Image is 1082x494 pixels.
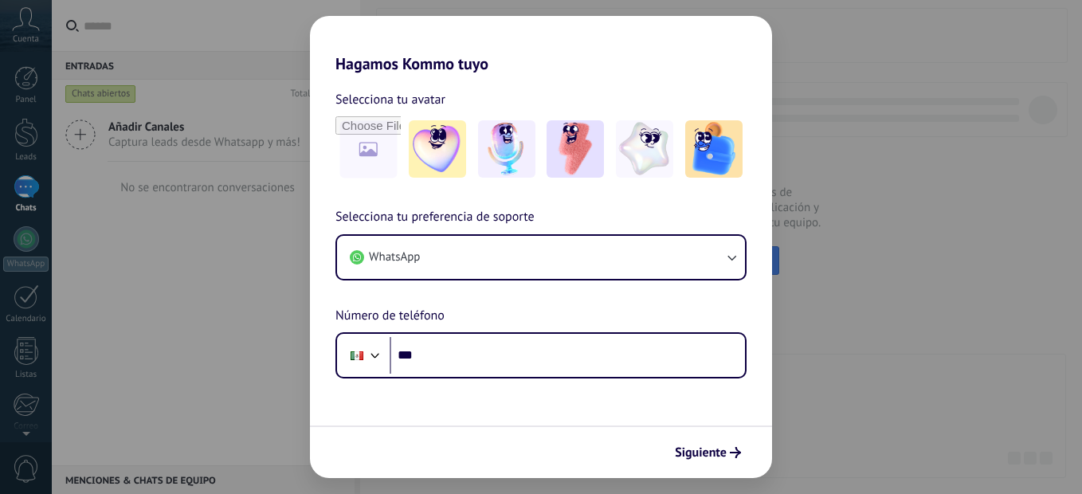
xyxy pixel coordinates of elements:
[342,339,372,372] div: Mexico: + 52
[616,120,673,178] img: -4.jpeg
[668,439,748,466] button: Siguiente
[335,89,445,110] span: Selecciona tu avatar
[675,447,727,458] span: Siguiente
[335,207,535,228] span: Selecciona tu preferencia de soporte
[547,120,604,178] img: -3.jpeg
[310,16,772,73] h2: Hagamos Kommo tuyo
[685,120,743,178] img: -5.jpeg
[337,236,745,279] button: WhatsApp
[409,120,466,178] img: -1.jpeg
[478,120,535,178] img: -2.jpeg
[369,249,420,265] span: WhatsApp
[335,306,445,327] span: Número de teléfono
